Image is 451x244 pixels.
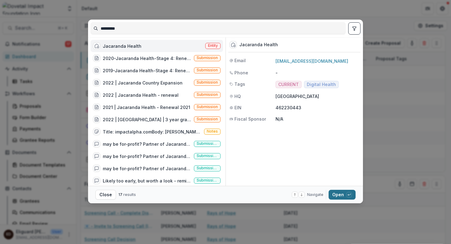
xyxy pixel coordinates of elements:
span: Submission comment [197,166,218,170]
div: 2019-Jacaranda Health-Stage 4: Renewal [103,67,191,74]
div: 2021 | Jacaranda Health - Renewal 2021 [103,104,190,111]
div: may be for-profit? Partner of Jacaranda for referring PROMPTS emergencies; [103,165,191,172]
span: Entity [208,43,218,48]
span: Submission [197,56,218,60]
span: results [123,192,136,197]
span: Submission [197,105,218,109]
span: Submission comment [197,178,218,182]
span: 17 [118,192,122,197]
span: Fiscal Sponsor [234,116,266,122]
span: Submission [197,68,218,72]
p: [GEOGRAPHIC_DATA] [276,93,359,99]
a: [EMAIL_ADDRESS][DOMAIN_NAME] [276,58,348,64]
div: Likely too early, but worth a look - reminds me of [PERSON_NAME]'s PROMPTS? [103,178,191,184]
span: Submission comment [197,141,218,146]
span: Submission comment [197,154,218,158]
div: Title: impactalpha.comBody: [PERSON_NAME] on the spin-out of Jacaranda Maternity - [URL][DOMAIN_N... [103,129,202,135]
span: Navigate [307,192,323,197]
button: Close [95,190,116,200]
span: Submission [197,117,218,121]
span: Submission [197,80,218,84]
div: may be for-profit? Partner of Jacaranda for referring PROMPTS emergencies; [103,141,191,147]
span: CURRENT [278,82,299,87]
p: - [276,69,359,76]
span: Notes [207,129,218,133]
span: Digital Health [307,82,336,87]
span: Tags [234,81,245,87]
div: 2022 | Jacaranda Country Expansion [103,80,183,86]
span: Phone [234,69,248,76]
span: Submission [197,92,218,97]
div: 2022 | [GEOGRAPHIC_DATA] | 3 year grant - SURGE | Year 1 [103,116,191,123]
span: EIN [234,104,241,111]
span: Email [234,57,246,64]
p: N/A [276,116,359,122]
div: may be for-profit? Partner of Jacaranda for referring PROMPTS emergencies; [103,153,191,160]
button: toggle filters [348,22,360,35]
span: HQ [234,93,241,99]
div: Jacaranda Health [103,43,141,49]
div: 2022 | Jacaranda Health - renewal [103,92,179,98]
div: Jacaranda Health [239,42,278,47]
button: Open [329,190,356,200]
p: 462230443 [276,104,359,111]
div: 2020-Jacaranda Health-Stage 4: Renewal [103,55,191,62]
